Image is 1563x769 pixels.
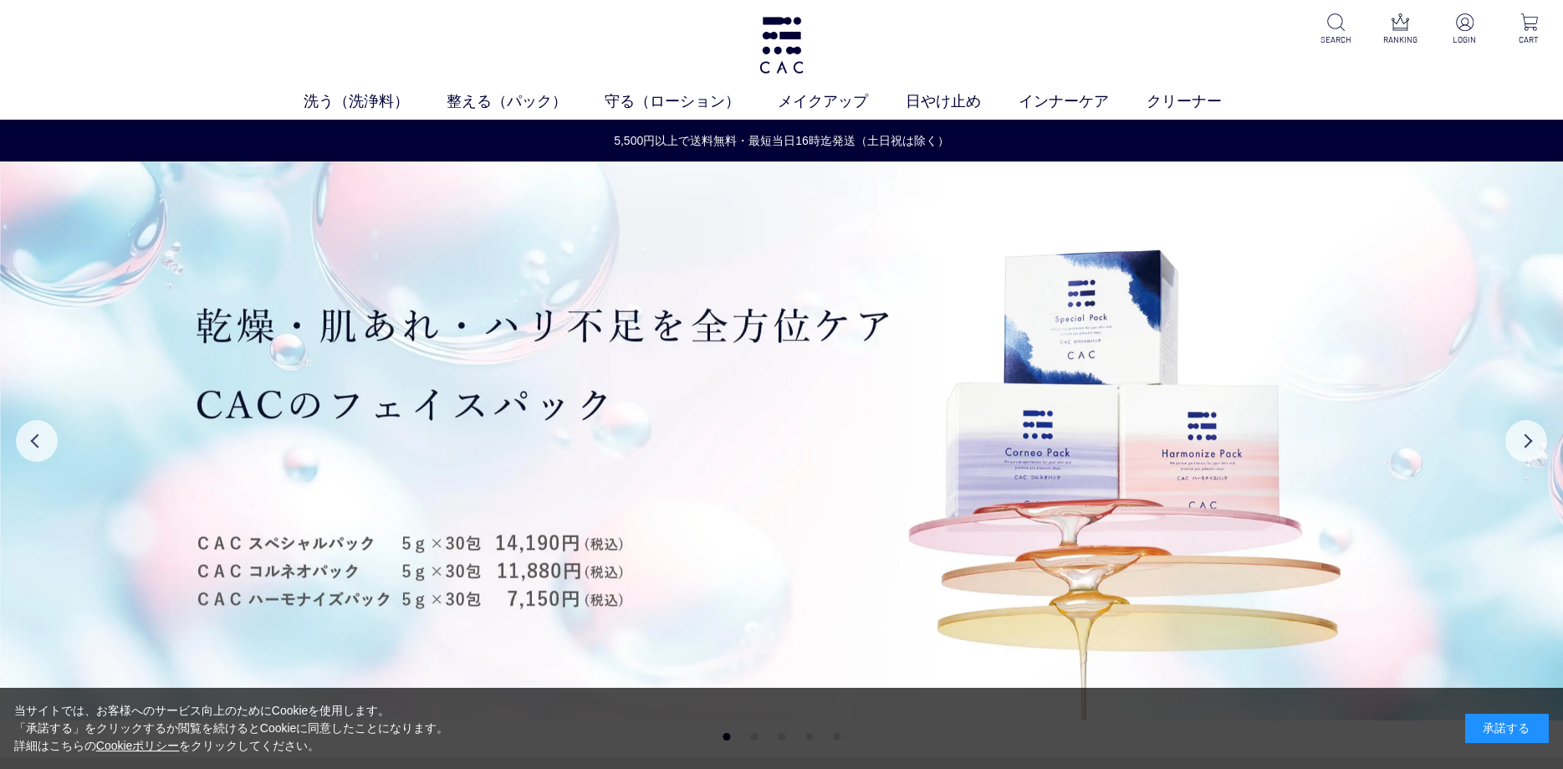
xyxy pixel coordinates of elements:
a: CART [1509,13,1550,46]
img: logo [757,17,807,74]
a: 整える（パック） [447,90,605,113]
div: 当サイトでは、お客様へのサービス向上のためにCookieを使用します。 「承諾する」をクリックするか閲覧を続けるとCookieに同意したことになります。 詳細はこちらの をクリックしてください。 [14,702,449,755]
a: メイクアップ [778,90,906,113]
a: LOGIN [1444,13,1485,46]
a: クリーナー [1147,90,1259,113]
div: 承諾する [1465,714,1549,743]
a: インナーケア [1019,90,1147,113]
a: 5,500円以上で送料無料・最短当日16時迄発送（土日祝は除く） [1,132,1562,150]
p: CART [1509,33,1550,46]
a: 洗う（洗浄料） [304,90,447,113]
a: Cookieポリシー [96,739,180,752]
button: Previous [16,420,58,462]
p: LOGIN [1444,33,1485,46]
a: RANKING [1380,13,1421,46]
p: SEARCH [1315,33,1356,46]
p: RANKING [1380,33,1421,46]
a: 守る（ローション） [605,90,778,113]
a: 日やけ止め [906,90,1019,113]
a: SEARCH [1315,13,1356,46]
button: Next [1505,420,1547,462]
